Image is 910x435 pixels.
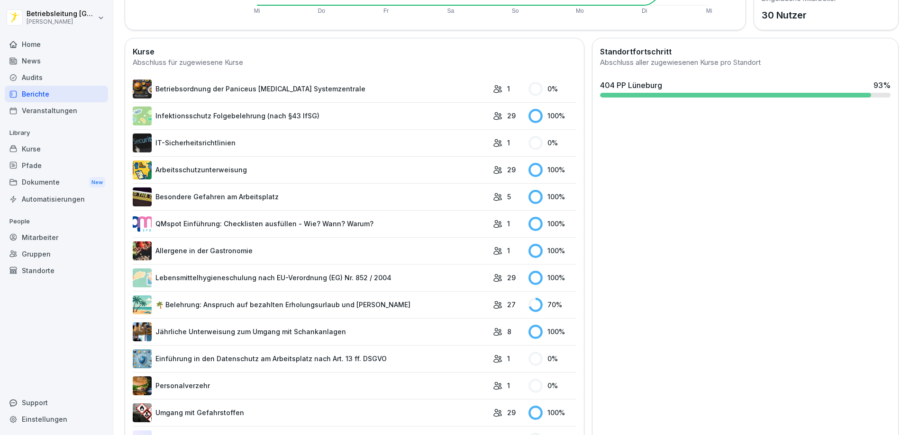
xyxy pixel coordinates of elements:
div: 93 % [874,80,891,91]
p: 1 [507,246,510,256]
a: Lebensmittelhygieneschulung nach EU-Verordnung (EG) Nr. 852 / 2004 [133,268,488,287]
p: 1 [507,381,510,391]
img: gxsnf7ygjsfsmxd96jxi4ufn.png [133,268,152,287]
p: 8 [507,327,511,337]
a: Betriebsordnung der Paniceus [MEDICAL_DATA] Systemzentrale [133,80,488,98]
text: Sa [447,8,455,14]
text: Mo [576,8,584,14]
img: etou62n52bjq4b8bjpe35whp.png [133,322,152,341]
img: rsy9vu330m0sw5op77geq2rv.png [133,214,152,233]
div: New [89,177,105,188]
a: Home [5,36,108,53]
p: 1 [507,84,510,94]
img: tgff07aey9ahi6f4hltuk21p.png [133,107,152,125]
p: People [5,214,108,229]
a: Standorte [5,262,108,279]
div: Abschluss aller zugewiesenen Kurse pro Standort [600,57,891,68]
img: bgsrfyvhdm6180ponve2jajk.png [133,160,152,179]
a: Gruppen [5,246,108,262]
text: Mi [706,8,712,14]
div: Support [5,394,108,411]
a: Audits [5,69,108,86]
a: Einstellungen [5,411,108,427]
div: 100 % [528,190,576,204]
img: s9mc00x6ussfrb3lxoajtb4r.png [133,295,152,314]
text: So [512,8,519,14]
p: 29 [507,111,516,121]
a: Personalverzehr [133,376,488,395]
a: Allergene in der Gastronomie [133,241,488,260]
div: 100 % [528,217,576,231]
a: Veranstaltungen [5,102,108,119]
img: msj3dytn6rmugecro9tfk5p0.png [133,133,152,152]
div: Dokumente [5,174,108,191]
p: Library [5,125,108,141]
img: x7xa5977llyo53hf30kzdyol.png [133,349,152,368]
a: 404 PP Lüneburg93% [596,76,894,101]
div: 0 % [528,352,576,366]
a: Pfade [5,157,108,174]
div: Abschluss für zugewiesene Kurse [133,57,576,68]
text: Fr [383,8,389,14]
text: Do [318,8,326,14]
a: QMspot Einführung: Checklisten ausfüllen - Wie? Wann? Warum? [133,214,488,233]
a: Arbeitsschutzunterweisung [133,160,488,179]
p: 5 [507,192,511,202]
a: Einführung in den Datenschutz am Arbeitsplatz nach Art. 13 ff. DSGVO [133,349,488,368]
a: Umgang mit Gefahrstoffen [133,403,488,422]
p: 1 [507,354,510,364]
div: 100 % [528,325,576,339]
a: Jährliche Unterweisung zum Umgang mit Schankanlagen [133,322,488,341]
div: 100 % [528,406,576,420]
p: 1 [507,219,510,229]
h2: Standortfortschritt [600,46,891,57]
img: ro33qf0i8ndaw7nkfv0stvse.png [133,403,152,422]
text: Mi [254,8,260,14]
a: Berichte [5,86,108,102]
img: erelp9ks1mghlbfzfpgfvnw0.png [133,80,152,98]
p: 29 [507,165,516,175]
a: Mitarbeiter [5,229,108,246]
img: zq4t51x0wy87l3xh8s87q7rq.png [133,187,152,206]
div: 100 % [528,163,576,177]
div: 0 % [528,379,576,393]
div: 70 % [528,298,576,312]
a: IT-Sicherheitsrichtlinien [133,133,488,152]
a: Kurse [5,141,108,157]
p: 29 [507,408,516,417]
p: 1 [507,138,510,148]
p: Betriebsleitung [GEOGRAPHIC_DATA] [27,10,96,18]
a: DokumenteNew [5,174,108,191]
p: 30 Nutzer [762,8,837,22]
p: 29 [507,273,516,283]
a: News [5,53,108,69]
div: 0 % [528,136,576,150]
h2: Kurse [133,46,576,57]
div: 100 % [528,244,576,258]
a: Infektionsschutz Folgebelehrung (nach §43 IfSG) [133,107,488,125]
a: 🌴 Belehrung: Anspruch auf bezahlten Erholungsurlaub und [PERSON_NAME] [133,295,488,314]
div: 100 % [528,109,576,123]
p: 27 [507,300,516,310]
p: [PERSON_NAME] [27,18,96,25]
a: Besondere Gefahren am Arbeitsplatz [133,187,488,206]
text: Di [642,8,647,14]
img: zd24spwykzjjw3u1wcd2ptki.png [133,376,152,395]
div: 0 % [528,82,576,96]
img: gsgognukgwbtoe3cnlsjjbmw.png [133,241,152,260]
a: Automatisierungen [5,191,108,207]
div: 404 PP Lüneburg [600,80,662,91]
div: 100 % [528,271,576,285]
